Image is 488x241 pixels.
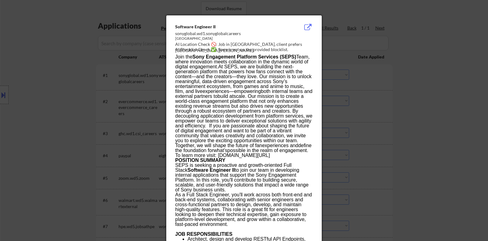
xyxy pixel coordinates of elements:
span: scale. Our mission is to create a world-class engagement platform that not only enhances existing... [175,94,313,148]
span: Sony Engagement Platform Services (SEPS) [192,54,296,59]
b: Software Engineer II [188,167,235,173]
span: define the foundation for [175,143,312,153]
span: what’s [214,148,228,153]
b: POSITION SUMMARY [175,158,225,163]
span: build at [218,94,234,99]
div: AI Blocklist Check ✅: Sony is not on the provided blocklist. [175,46,315,53]
span: JOB RESPONSIBILITIES [175,231,232,237]
span: At SEPS, we are building the next-generation platform that powers how fans connect with the conte... [175,64,313,99]
div: Software Engineer II [175,24,282,30]
div: [GEOGRAPHIC_DATA] [175,36,282,41]
div: sonyglobal.wd1.sonyglobalcareers [175,30,282,37]
span: possible in the realm of engagement. To learn more visit: [175,148,308,158]
a: [DOMAIN_NAME][URL] [218,153,270,158]
p: SEPS is seeking a proactive and growth-oriented Full Stack to join our team in developing interna... [175,163,313,192]
span: Join the [175,54,192,59]
span: experiences—empowering [203,89,261,94]
p: As a Full Stack Engineer, you'll work across both front-end and back-end systems, collaborating w... [175,192,313,227]
span: Team, where innovation meets collaboration in the dynamic world of digital engagement. [175,54,310,69]
span: experiences and [262,143,298,148]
